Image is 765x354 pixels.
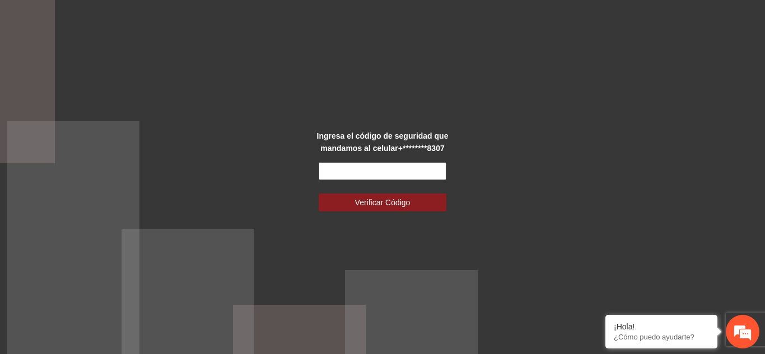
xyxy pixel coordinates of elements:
span: Verificar Código [355,196,411,209]
strong: Ingresa el código de seguridad que mandamos al celular +********8307 [317,131,449,153]
textarea: Escriba su mensaje y pulse “Intro” [6,235,213,275]
div: ¡Hola! [614,322,709,331]
p: ¿Cómo puedo ayudarte? [614,333,709,341]
div: Minimizar ventana de chat en vivo [184,6,211,32]
span: Estamos en línea. [65,114,155,227]
button: Verificar Código [319,193,446,211]
div: Chatee con nosotros ahora [58,57,188,72]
